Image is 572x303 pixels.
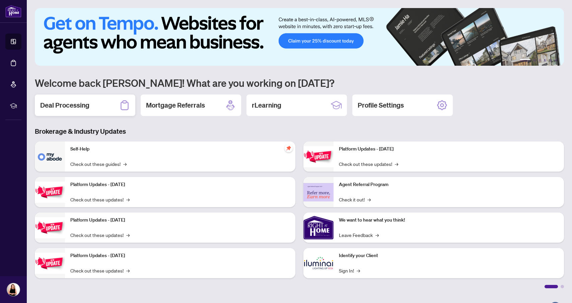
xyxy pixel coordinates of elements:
[70,196,130,203] a: Check out these updates!→
[339,160,398,168] a: Check out these updates!→
[35,182,65,203] img: Platform Updates - September 16, 2025
[126,231,130,239] span: →
[520,59,530,62] button: 1
[303,248,334,278] img: Identify your Client
[303,213,334,243] img: We want to hear what you think!
[303,146,334,167] img: Platform Updates - June 23, 2025
[70,267,130,274] a: Check out these updates!→
[70,160,127,168] a: Check out these guides!→
[285,144,293,152] span: pushpin
[146,101,205,110] h2: Mortgage Referrals
[395,160,398,168] span: →
[358,101,404,110] h2: Profile Settings
[549,59,552,62] button: 5
[126,267,130,274] span: →
[123,160,127,168] span: →
[35,8,564,66] img: Slide 0
[70,252,290,259] p: Platform Updates - [DATE]
[367,196,371,203] span: →
[40,101,89,110] h2: Deal Processing
[339,196,371,203] a: Check it out!→
[339,217,559,224] p: We want to hear what you think!
[555,59,557,62] button: 6
[35,217,65,238] img: Platform Updates - July 21, 2025
[533,59,536,62] button: 2
[70,181,290,188] p: Platform Updates - [DATE]
[35,76,564,89] h1: Welcome back [PERSON_NAME]! What are you working on [DATE]?
[35,253,65,274] img: Platform Updates - July 8, 2025
[70,145,290,153] p: Self-Help
[5,5,21,17] img: logo
[35,141,65,172] img: Self-Help
[544,59,547,62] button: 4
[7,283,20,296] img: Profile Icon
[339,252,559,259] p: Identify your Client
[252,101,281,110] h2: rLearning
[357,267,360,274] span: →
[339,145,559,153] p: Platform Updates - [DATE]
[545,280,565,300] button: Open asap
[70,217,290,224] p: Platform Updates - [DATE]
[70,231,130,239] a: Check out these updates!→
[339,181,559,188] p: Agent Referral Program
[339,231,379,239] a: Leave Feedback→
[339,267,360,274] a: Sign In!→
[126,196,130,203] span: →
[539,59,541,62] button: 3
[375,231,379,239] span: →
[35,127,564,136] h3: Brokerage & Industry Updates
[303,183,334,201] img: Agent Referral Program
